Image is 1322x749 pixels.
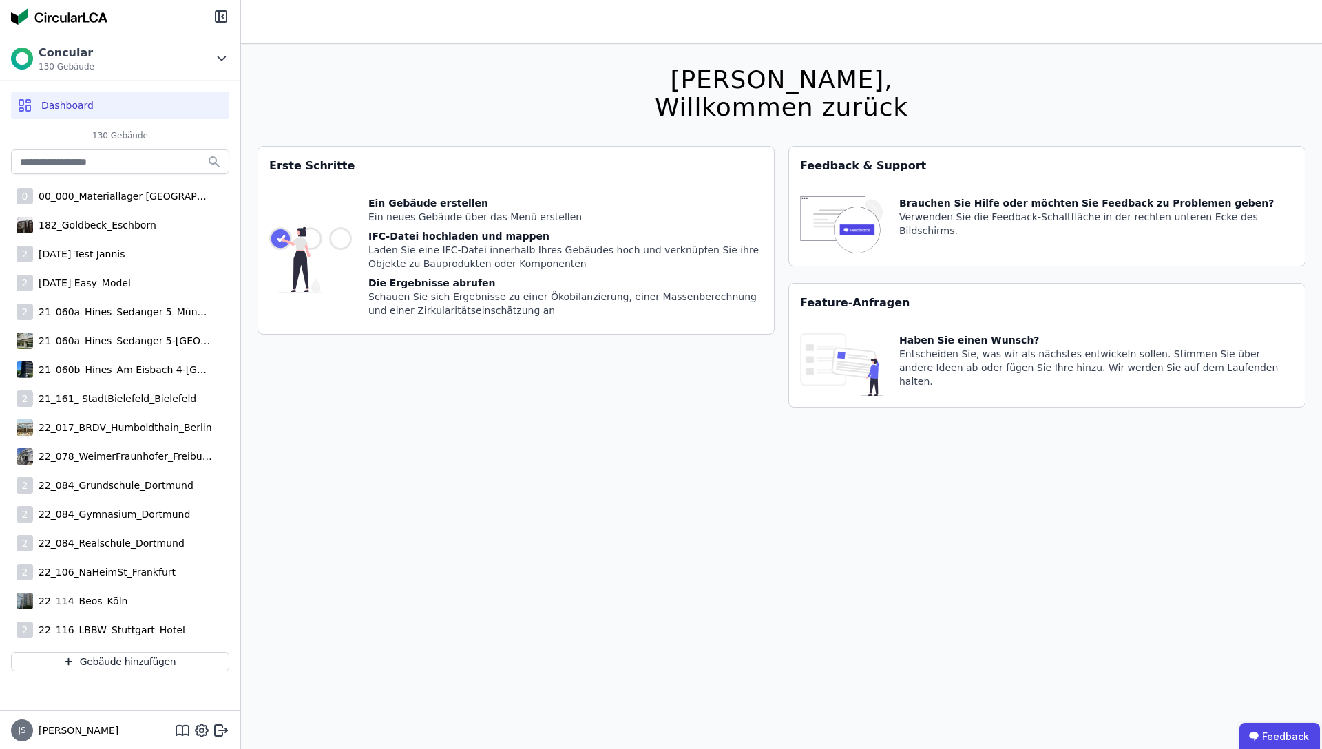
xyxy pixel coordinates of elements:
div: Verwenden Sie die Feedback-Schaltfläche in der rechten unteren Ecke des Bildschirms. [899,210,1294,238]
div: [DATE] Easy_Model [33,276,131,290]
img: Concular [11,8,107,25]
img: feature_request_tile-UiXE1qGU.svg [800,333,883,396]
div: 2 [17,506,33,523]
div: 2 [17,622,33,638]
div: 21_060a_Hines_Sedanger 5-[GEOGRAPHIC_DATA] [33,334,212,348]
span: JS [18,726,25,735]
div: 2 [17,275,33,291]
img: feedback-icon-HCTs5lye.svg [800,196,883,255]
div: [PERSON_NAME], [655,66,908,94]
span: 130 Gebäude [39,61,94,72]
div: 21_060a_Hines_Sedanger 5_München [33,305,212,319]
div: Feature-Anfragen [789,284,1305,322]
div: 2 [17,304,33,320]
div: 2 [17,535,33,551]
img: getting_started_tile-DrF_GRSv.svg [269,196,352,323]
button: Gebäude hinzufügen [11,652,229,671]
img: 182_Goldbeck_Eschborn [17,214,33,236]
img: 21_060b_Hines_Am Eisbach 4-München [17,359,33,381]
div: 22_084_Realschule_Dortmund [33,536,185,550]
div: 182_Goldbeck_Eschborn [33,218,156,232]
div: Erste Schritte [258,147,774,185]
span: [PERSON_NAME] [33,724,118,737]
div: 0 [17,188,33,204]
div: 2 [17,246,33,262]
div: 22_116_LBBW_Stuttgart_Hotel [33,623,185,637]
div: 22_017_BRDV_Humboldthain_Berlin [33,421,212,434]
img: Concular [11,48,33,70]
div: Ein Gebäude erstellen [368,196,763,210]
div: Entscheiden Sie, was wir als nächstes entwickeln sollen. Stimmen Sie über andere Ideen ab oder fü... [899,347,1294,388]
div: 2 [17,477,33,494]
span: Dashboard [41,98,94,112]
div: 00_000_Materiallager [GEOGRAPHIC_DATA] [33,189,212,203]
div: Brauchen Sie Hilfe oder möchten Sie Feedback zu Problemen geben? [899,196,1294,210]
div: [DATE] Test Jannis [33,247,125,261]
div: IFC-Datei hochladen und mappen [368,229,763,243]
img: 22_017_BRDV_Humboldthain_Berlin [17,416,33,439]
div: Laden Sie eine IFC-Datei innerhalb Ihres Gebäudes hoch und verknüpfen Sie ihre Objekte zu Bauprod... [368,243,763,271]
div: Concular [39,45,94,61]
div: Willkommen zurück [655,94,908,121]
div: 22_114_Beos_Köln [33,594,127,608]
div: Haben Sie einen Wunsch? [899,333,1294,347]
img: 22_114_Beos_Köln [17,590,33,612]
div: 2 [17,390,33,407]
div: 22_078_WeimerFraunhofer_Freiburg [33,450,212,463]
div: 21_161_ StadtBielefeld_Bielefeld [33,392,196,405]
div: Schauen Sie sich Ergebnisse zu einer Ökobilanzierung, einer Massenberechnung und einer Zirkularit... [368,290,763,317]
div: 22_084_Grundschule_Dortmund [33,478,193,492]
span: 130 Gebäude [78,130,162,141]
img: 21_060a_Hines_Sedanger 5-München [17,330,33,352]
div: Die Ergebnisse abrufen [368,276,763,290]
div: 21_060b_Hines_Am Eisbach 4-[GEOGRAPHIC_DATA] [33,363,212,377]
div: 2 [17,564,33,580]
div: 22_106_NaHeimSt_Frankfurt [33,565,176,579]
div: Feedback & Support [789,147,1305,185]
div: Ein neues Gebäude über das Menü erstellen [368,210,763,224]
img: 22_078_WeimerFraunhofer_Freiburg [17,445,33,467]
div: 22_084_Gymnasium_Dortmund [33,507,190,521]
